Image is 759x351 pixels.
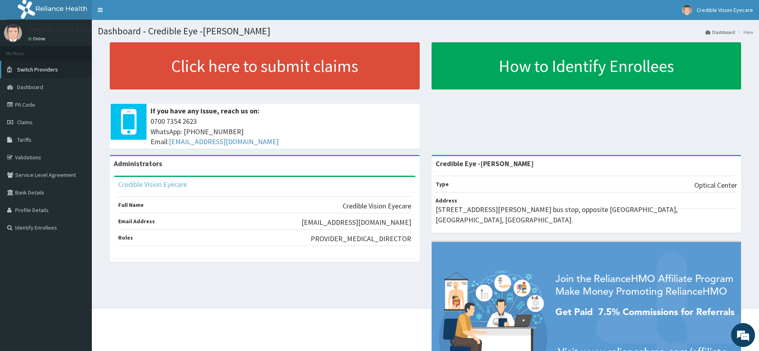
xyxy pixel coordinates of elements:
[736,29,753,36] li: Here
[17,119,33,126] span: Claims
[343,201,411,211] p: Credible Vision Eyecare
[118,234,133,241] b: Roles
[98,26,753,36] h1: Dashboard - Credible Eye -[PERSON_NAME]
[118,201,144,208] b: Full Name
[110,42,420,89] a: Click here to submit claims
[114,159,162,168] b: Administrators
[311,234,411,244] p: PROVIDER_MEDICAL_DIRECTOR
[682,5,692,15] img: User Image
[151,116,416,147] span: 0700 7354 2623 WhatsApp: [PHONE_NUMBER] Email:
[436,204,737,225] p: [STREET_ADDRESS][PERSON_NAME] bus stop, opposite [GEOGRAPHIC_DATA], [GEOGRAPHIC_DATA], [GEOGRAPHI...
[28,26,100,33] p: Credible Vision Eyecare
[705,29,735,36] a: Dashboard
[118,218,155,225] b: Email Address
[169,137,279,146] a: [EMAIL_ADDRESS][DOMAIN_NAME]
[436,159,534,168] strong: Credible Eye -[PERSON_NAME]
[301,217,411,228] p: [EMAIL_ADDRESS][DOMAIN_NAME]
[28,36,47,42] a: Online
[697,6,753,14] span: Credible Vision Eyecare
[436,197,457,204] b: Address
[436,180,449,188] b: Type
[118,180,187,189] a: Credible Vision Eyecare
[4,24,22,42] img: User Image
[17,66,58,73] span: Switch Providers
[694,180,737,190] p: Optical Center
[151,106,260,115] b: If you have any issue, reach us on:
[432,42,741,89] a: How to Identify Enrollees
[17,136,32,143] span: Tariffs
[17,83,43,91] span: Dashboard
